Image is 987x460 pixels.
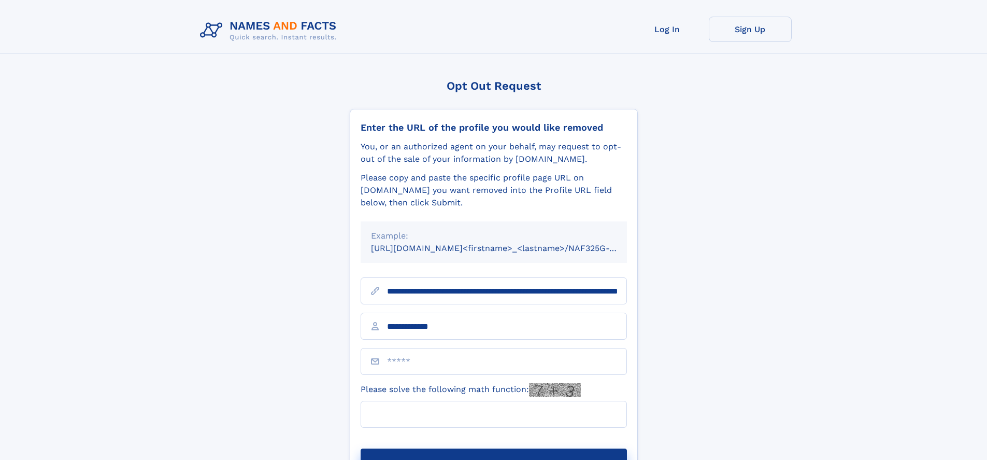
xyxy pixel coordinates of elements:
small: [URL][DOMAIN_NAME]<firstname>_<lastname>/NAF325G-xxxxxxxx [371,243,647,253]
div: Example: [371,230,617,242]
img: Logo Names and Facts [196,17,345,45]
a: Log In [626,17,709,42]
div: Enter the URL of the profile you would like removed [361,122,627,133]
div: Opt Out Request [350,79,638,92]
div: Please copy and paste the specific profile page URL on [DOMAIN_NAME] you want removed into the Pr... [361,172,627,209]
label: Please solve the following math function: [361,383,581,397]
div: You, or an authorized agent on your behalf, may request to opt-out of the sale of your informatio... [361,141,627,165]
a: Sign Up [709,17,792,42]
